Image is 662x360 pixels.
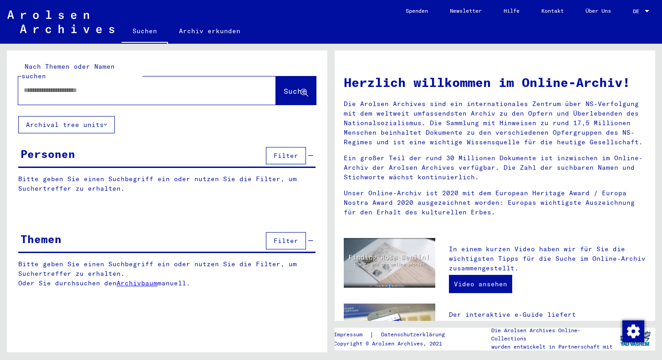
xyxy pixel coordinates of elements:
p: Die Arolsen Archives sind ein internationales Zentrum über NS-Verfolgung mit dem weltweit umfasse... [344,99,646,147]
img: Zustimmung ändern [622,320,644,342]
img: yv_logo.png [618,327,652,350]
img: video.jpg [344,238,435,288]
p: Copyright © Arolsen Archives, 2021 [334,340,456,348]
div: Themen [20,231,61,247]
button: Archival tree units [18,116,115,133]
a: Archiv erkunden [168,20,251,42]
span: Filter [274,237,298,245]
div: Personen [20,146,75,162]
button: Suche [276,76,316,105]
p: Bitte geben Sie einen Suchbegriff ein oder nutzen Sie die Filter, um Suchertreffer zu erhalten. [18,174,316,193]
a: Suchen [122,20,168,44]
mat-label: Nach Themen oder Namen suchen [21,62,115,80]
span: Suche [284,86,306,96]
a: Video ansehen [449,275,512,293]
a: Impressum [334,330,370,340]
a: Datenschutzerklärung [374,330,456,340]
p: Unser Online-Archiv ist 2020 mit dem European Heritage Award / Europa Nostra Award 2020 ausgezeic... [344,188,646,217]
span: DE [633,8,643,15]
p: In einem kurzen Video haben wir für Sie die wichtigsten Tipps für die Suche im Online-Archiv zusa... [449,244,646,273]
button: Filter [266,232,306,249]
p: Bitte geben Sie einen Suchbegriff ein oder nutzen Sie die Filter, um Suchertreffer zu erhalten. O... [18,259,316,288]
span: Filter [274,152,298,160]
div: | [334,330,456,340]
p: Ein großer Teil der rund 30 Millionen Dokumente ist inzwischen im Online-Archiv der Arolsen Archi... [344,153,646,182]
p: Der interaktive e-Guide liefert Hintergrundwissen zum Verständnis der Dokumente. Sie finden viele... [449,310,646,358]
p: wurden entwickelt in Partnerschaft mit [491,343,615,351]
a: Archivbaum [117,279,158,287]
h1: Herzlich willkommen im Online-Archiv! [344,73,646,92]
p: Die Arolsen Archives Online-Collections [491,326,615,343]
img: Arolsen_neg.svg [7,10,114,33]
button: Filter [266,147,306,164]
